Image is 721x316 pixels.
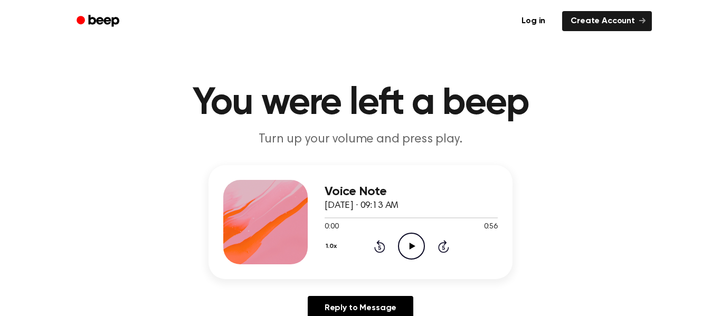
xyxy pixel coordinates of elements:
span: 0:56 [484,222,498,233]
a: Create Account [562,11,652,31]
span: [DATE] · 09:13 AM [325,201,399,210]
h1: You were left a beep [90,84,631,122]
button: 1.0x [325,237,340,255]
p: Turn up your volume and press play. [158,131,563,148]
span: 0:00 [325,222,338,233]
a: Log in [511,9,556,33]
a: Beep [69,11,129,32]
h3: Voice Note [325,185,498,199]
